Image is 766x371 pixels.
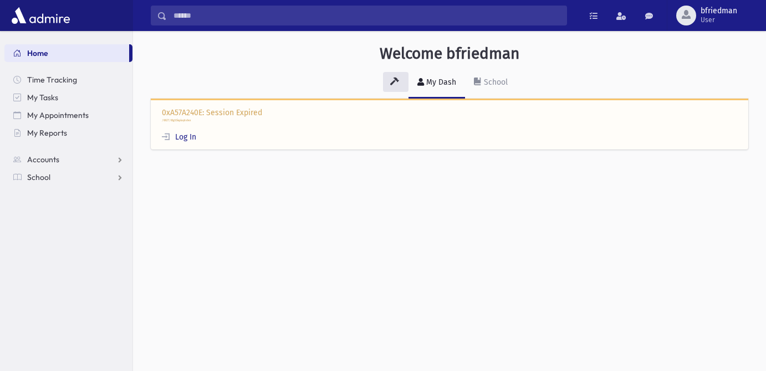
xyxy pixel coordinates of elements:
[4,71,132,89] a: Time Tracking
[162,118,737,123] p: /WGT/WgtDisplayIndex
[424,78,456,87] div: My Dash
[4,151,132,168] a: Accounts
[4,44,129,62] a: Home
[380,44,519,63] h3: Welcome bfriedman
[27,75,77,85] span: Time Tracking
[27,128,67,138] span: My Reports
[4,106,132,124] a: My Appointments
[27,154,59,164] span: Accounts
[27,92,58,102] span: My Tasks
[27,48,48,58] span: Home
[4,168,132,186] a: School
[151,99,748,150] div: 0xA57A240E: Session Expired
[27,172,50,182] span: School
[162,132,196,142] a: Log In
[701,7,737,16] span: bfriedman
[27,110,89,120] span: My Appointments
[4,124,132,142] a: My Reports
[465,68,517,99] a: School
[167,6,566,25] input: Search
[4,89,132,106] a: My Tasks
[9,4,73,27] img: AdmirePro
[482,78,508,87] div: School
[701,16,737,24] span: User
[408,68,465,99] a: My Dash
